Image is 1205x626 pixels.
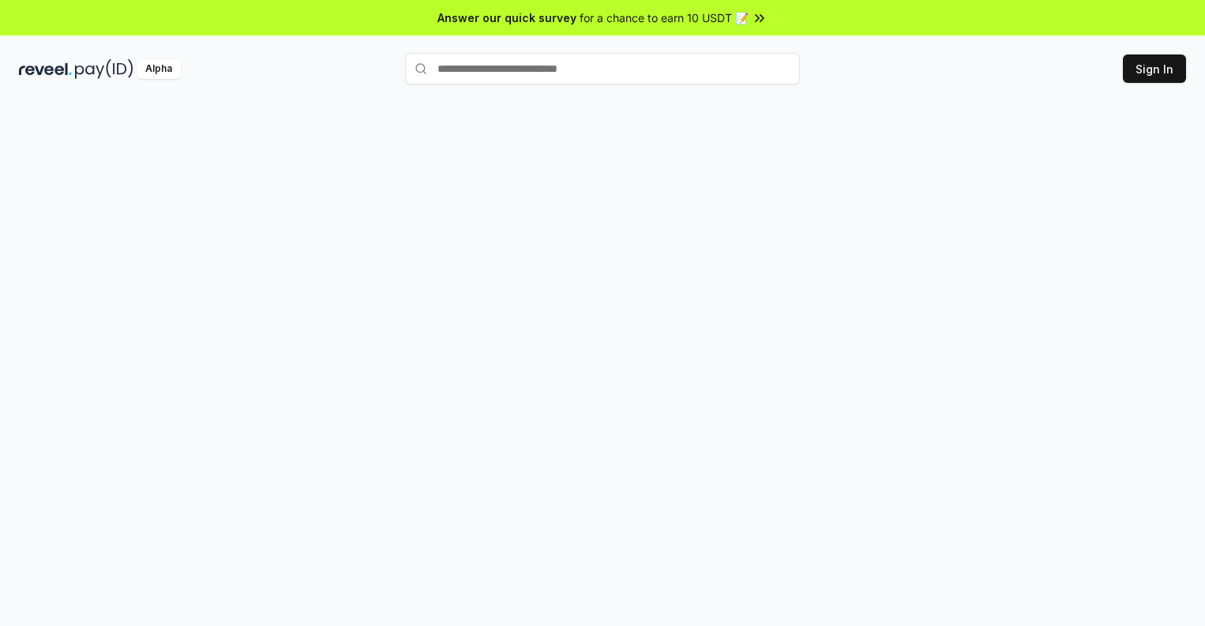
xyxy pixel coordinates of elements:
[19,59,72,79] img: reveel_dark
[137,59,181,79] div: Alpha
[75,59,133,79] img: pay_id
[580,9,749,26] span: for a chance to earn 10 USDT 📝
[1123,54,1186,83] button: Sign In
[437,9,576,26] span: Answer our quick survey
